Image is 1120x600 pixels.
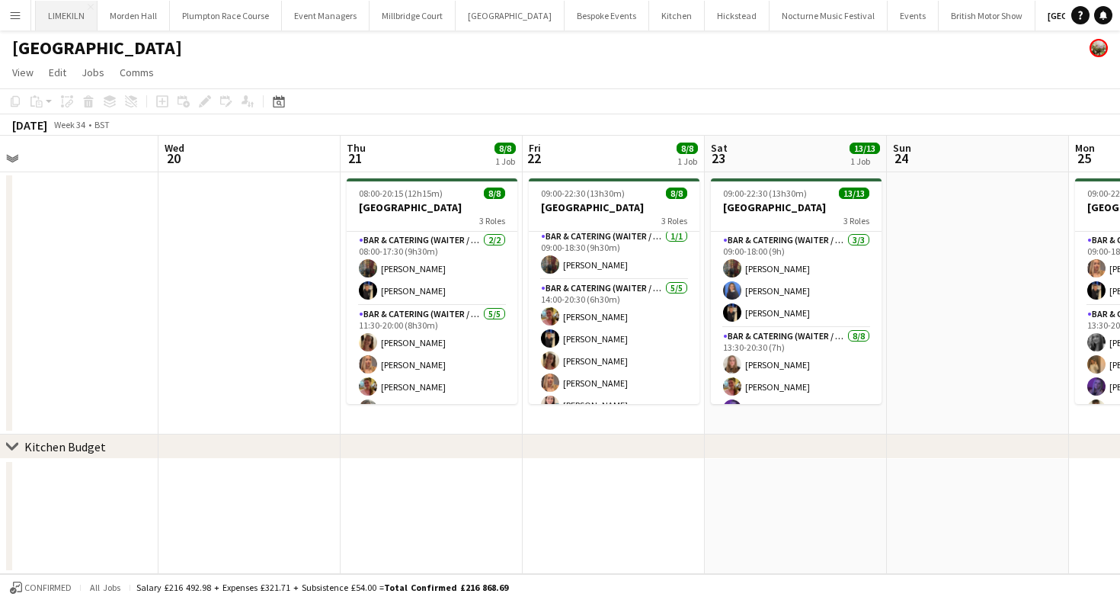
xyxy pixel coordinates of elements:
span: 13/13 [850,143,880,154]
app-card-role: Bar & Catering (Waiter / waitress)3/309:00-18:00 (9h)[PERSON_NAME][PERSON_NAME][PERSON_NAME] [711,232,882,328]
button: LIMEKILN [36,1,98,30]
app-card-role: Bar & Catering (Waiter / waitress)5/511:30-20:00 (8h30m)[PERSON_NAME][PERSON_NAME][PERSON_NAME][P... [347,306,517,446]
span: Confirmed [24,582,72,593]
button: Bespoke Events [565,1,649,30]
span: Mon [1075,141,1095,155]
span: Edit [49,66,66,79]
span: 21 [344,149,366,167]
div: [DATE] [12,117,47,133]
div: Salary £216 492.98 + Expenses £321.71 + Subsistence £54.00 = [136,582,508,593]
button: British Motor Show [939,1,1035,30]
span: 8/8 [494,143,516,154]
span: Jobs [82,66,104,79]
h3: [GEOGRAPHIC_DATA] [347,201,517,214]
app-job-card: 08:00-20:15 (12h15m)8/8[GEOGRAPHIC_DATA]3 RolesBar & Catering (Waiter / waitress)2/208:00-17:30 (... [347,178,517,404]
span: 3 Roles [661,215,687,226]
span: 23 [709,149,728,167]
a: View [6,63,40,82]
div: 1 Job [495,156,515,167]
h3: [GEOGRAPHIC_DATA] [529,201,699,214]
span: 8/8 [666,188,687,199]
h1: [GEOGRAPHIC_DATA] [12,37,182,59]
span: 13/13 [839,188,869,199]
span: 09:00-22:30 (13h30m) [541,188,625,199]
div: 1 Job [677,156,697,167]
a: Edit [43,63,72,82]
span: Sat [711,141,728,155]
span: Comms [120,66,154,79]
div: Kitchen Budget [24,439,106,454]
span: Sun [893,141,911,155]
span: View [12,66,34,79]
span: 25 [1073,149,1095,167]
span: Thu [347,141,366,155]
span: 8/8 [677,143,698,154]
button: Plumpton Race Course [170,1,282,30]
button: Kitchen [649,1,705,30]
button: Nocturne Music Festival [770,1,888,30]
button: Event Managers [282,1,370,30]
span: 3 Roles [843,215,869,226]
h3: [GEOGRAPHIC_DATA] [711,201,882,214]
a: Jobs [75,63,110,82]
app-job-card: 09:00-22:30 (13h30m)8/8[GEOGRAPHIC_DATA]3 RolesBar & Catering (Waiter / waitress)1/109:00-18:30 (... [529,178,699,404]
button: Millbridge Court [370,1,456,30]
div: 1 Job [850,156,879,167]
app-card-role: Bar & Catering (Waiter / waitress)8/813:30-20:30 (7h)[PERSON_NAME][PERSON_NAME][PERSON_NAME] [711,328,882,534]
button: Confirmed [8,579,74,596]
span: Fri [529,141,541,155]
span: 24 [891,149,911,167]
span: All jobs [87,582,123,593]
button: [GEOGRAPHIC_DATA] [456,1,565,30]
app-job-card: 09:00-22:30 (13h30m)13/13[GEOGRAPHIC_DATA]3 RolesBar & Catering (Waiter / waitress)3/309:00-18:00... [711,178,882,404]
app-card-role: Bar & Catering (Waiter / waitress)2/208:00-17:30 (9h30m)[PERSON_NAME][PERSON_NAME] [347,232,517,306]
span: Total Confirmed £216 868.69 [384,582,508,593]
span: 22 [526,149,541,167]
span: 08:00-20:15 (12h15m) [359,188,443,199]
button: Morden Hall [98,1,170,30]
span: 09:00-22:30 (13h30m) [723,188,807,199]
span: Wed [165,141,184,155]
span: 20 [162,149,184,167]
div: BST [94,119,110,130]
button: Hickstead [705,1,770,30]
a: Comms [114,63,160,82]
button: Events [888,1,939,30]
app-card-role: Bar & Catering (Waiter / waitress)5/514:00-20:30 (6h30m)[PERSON_NAME][PERSON_NAME][PERSON_NAME][P... [529,280,699,420]
app-card-role: Bar & Catering (Waiter / waitress)1/109:00-18:30 (9h30m)[PERSON_NAME] [529,228,699,280]
span: Week 34 [50,119,88,130]
app-user-avatar: Staffing Manager [1090,39,1108,57]
span: 8/8 [484,188,505,199]
span: 3 Roles [479,215,505,226]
